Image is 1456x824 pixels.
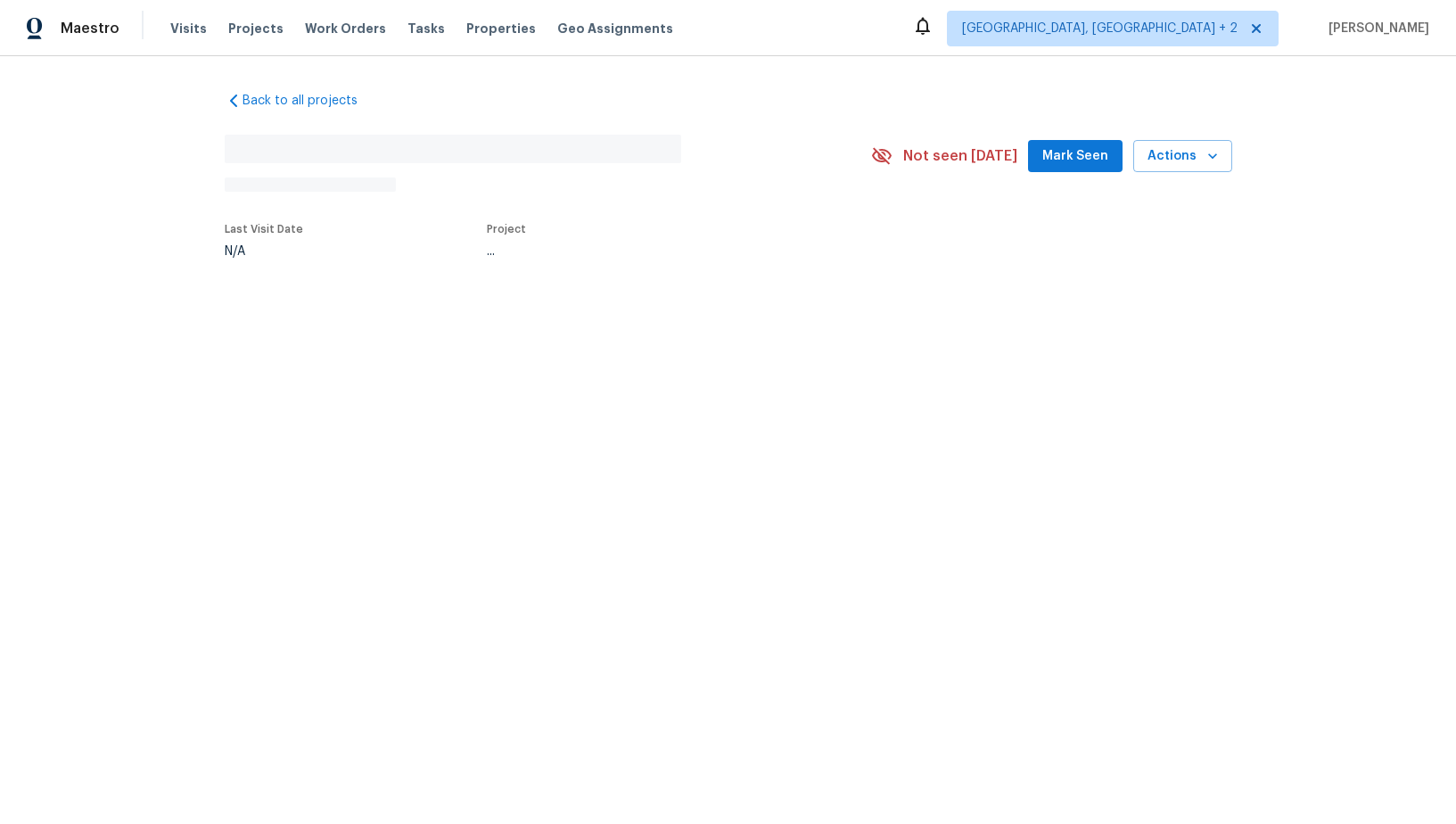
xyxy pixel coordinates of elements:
a: Back to all projects [225,92,396,110]
div: N/A [225,245,303,258]
span: Mark Seen [1042,145,1108,168]
span: Not seen [DATE] [903,147,1017,165]
span: Geo Assignments [557,20,673,37]
span: Last Visit Date [225,224,303,235]
span: Maestro [61,20,119,37]
button: Actions [1133,140,1232,173]
span: Tasks [407,22,445,35]
span: Project [487,224,526,235]
span: [GEOGRAPHIC_DATA], [GEOGRAPHIC_DATA] + 2 [962,20,1238,37]
span: Visits [170,20,207,37]
span: Projects [228,20,284,37]
span: Actions [1148,145,1218,168]
span: Properties [466,20,536,37]
span: [PERSON_NAME] [1321,20,1429,37]
button: Mark Seen [1028,140,1123,173]
div: ... [487,245,829,258]
span: Work Orders [305,20,386,37]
